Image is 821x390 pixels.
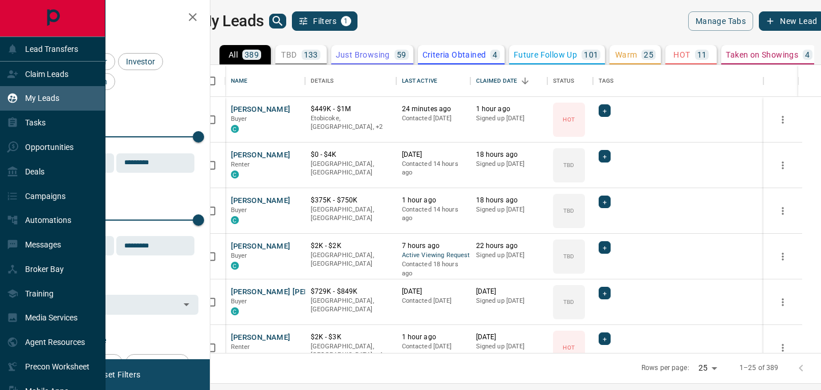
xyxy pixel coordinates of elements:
p: [DATE] [402,287,465,296]
p: Taken on Showings [726,51,798,59]
p: $2K - $3K [311,332,391,342]
span: + [603,105,607,116]
button: more [774,202,791,220]
p: 1 hour ago [476,104,542,114]
span: + [603,242,607,253]
p: 1–25 of 389 [739,363,778,373]
div: 25 [694,360,721,376]
p: Just Browsing [336,51,390,59]
p: [DATE] [476,287,542,296]
p: HOT [563,115,574,124]
button: [PERSON_NAME] [PERSON_NAME] [231,287,352,298]
div: Status [553,65,575,97]
span: 1 [342,17,350,25]
p: 4 [805,51,810,59]
div: Status [547,65,593,97]
p: Signed up [DATE] [476,342,542,351]
div: + [599,104,611,117]
div: condos.ca [231,307,239,315]
p: Criteria Obtained [422,51,486,59]
div: Name [231,65,248,97]
p: 7 hours ago [402,241,465,251]
span: Renter [231,161,250,168]
span: Buyer [231,115,247,123]
p: HOT [673,51,690,59]
p: Toronto, Mississauga [311,114,391,132]
p: Contacted [DATE] [402,114,465,123]
div: Last Active [396,65,470,97]
p: Signed up [DATE] [476,205,542,214]
div: + [599,241,611,254]
p: 101 [584,51,598,59]
button: [PERSON_NAME] [231,150,291,161]
button: more [774,157,791,174]
p: 133 [304,51,318,59]
div: Return to Site [125,354,189,371]
button: Sort [517,73,533,89]
p: $2K - $2K [311,241,391,251]
h1: My Leads [198,12,264,30]
div: Last Active [402,65,437,97]
div: + [599,150,611,162]
span: + [603,287,607,299]
div: Tags [593,65,764,97]
button: Reset Filters [87,365,148,384]
p: [DATE] [402,150,465,160]
p: $0 - $4K [311,150,391,160]
span: + [603,333,607,344]
p: [GEOGRAPHIC_DATA], [GEOGRAPHIC_DATA] [311,205,391,223]
div: Name [225,65,305,97]
p: $729K - $849K [311,287,391,296]
div: + [599,287,611,299]
div: Tags [599,65,614,97]
p: [GEOGRAPHIC_DATA], [GEOGRAPHIC_DATA] [311,160,391,177]
div: condos.ca [231,216,239,224]
p: 24 minutes ago [402,104,465,114]
span: Buyer [231,298,247,305]
span: Investor [122,57,159,66]
p: Contacted [DATE] [402,296,465,306]
p: 18 hours ago [476,196,542,205]
button: Filters1 [292,11,357,31]
p: TBD [563,206,574,215]
button: search button [269,14,286,29]
div: condos.ca [231,262,239,270]
span: Active Viewing Request [402,251,465,261]
button: [PERSON_NAME] [231,196,291,206]
div: + [599,196,611,208]
p: TBD [281,51,296,59]
p: Signed up [DATE] [476,114,542,123]
p: 1 hour ago [402,332,465,342]
p: Signed up [DATE] [476,160,542,169]
span: Renter [231,343,250,351]
p: Etobicoke, North York, West End, Toronto [311,342,391,360]
p: Signed up [DATE] [476,296,542,306]
p: TBD [563,252,574,261]
button: more [774,111,791,128]
p: 11 [697,51,707,59]
p: 25 [644,51,653,59]
button: [PERSON_NAME] [231,104,291,115]
p: $375K - $750K [311,196,391,205]
button: [PERSON_NAME] [231,241,291,252]
div: condos.ca [231,170,239,178]
p: TBD [563,161,574,169]
p: Contacted 18 hours ago [402,260,465,278]
h2: Filters [36,11,198,25]
p: 4 [493,51,497,59]
p: Rows per page: [641,363,689,373]
div: Claimed Date [470,65,547,97]
p: 59 [397,51,407,59]
span: Return to Site [129,358,185,367]
p: [GEOGRAPHIC_DATA], [GEOGRAPHIC_DATA] [311,251,391,269]
p: 389 [245,51,259,59]
span: Buyer [231,252,247,259]
button: more [774,339,791,356]
div: Details [311,65,334,97]
p: [DATE] [476,332,542,342]
p: $449K - $1M [311,104,391,114]
button: Open [178,296,194,312]
p: Warm [615,51,637,59]
button: more [774,294,791,311]
div: + [599,332,611,345]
